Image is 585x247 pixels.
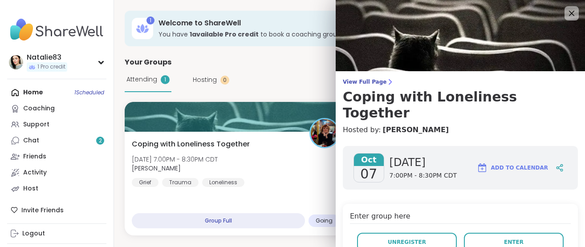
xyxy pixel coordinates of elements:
div: Activity [23,168,47,177]
h4: Hosted by: [343,125,578,135]
div: 1 [161,75,170,84]
div: Chat [23,136,39,145]
div: Invite Friends [7,202,106,218]
div: Natalie83 [27,53,67,62]
span: 07 [360,166,377,182]
div: Support [23,120,49,129]
h3: You have to book a coaching group. [158,30,483,39]
a: [PERSON_NAME] [382,125,449,135]
span: 7:00PM - 8:30PM CDT [390,171,457,180]
div: Group Full [132,213,305,228]
span: [DATE] 7:00PM - 8:30PM CDT [132,155,218,164]
span: Unregister [388,238,426,246]
span: [DATE] [390,155,457,170]
button: Add to Calendar [473,157,552,178]
a: Logout [7,226,106,242]
div: 1 [146,16,154,24]
span: 2 [99,137,102,145]
div: Logout [22,229,45,238]
a: Support [7,117,106,133]
span: Going [316,217,333,224]
span: Hosting [193,75,217,85]
a: Chat2 [7,133,106,149]
img: ShareWell Logomark [477,162,487,173]
div: Friends [23,152,46,161]
a: Friends [7,149,106,165]
img: ShareWell Nav Logo [7,14,106,45]
a: Coaching [7,101,106,117]
span: 1 Pro credit [37,63,65,71]
a: Activity [7,165,106,181]
h4: Enter group here [350,211,571,224]
img: Judy [311,119,338,147]
h3: Coping with Loneliness Together [343,89,578,121]
span: Attending [126,75,157,84]
a: View Full PageCoping with Loneliness Together [343,78,578,121]
img: Natalie83 [9,55,23,69]
b: 1 available Pro credit [190,30,259,39]
div: Coaching [23,104,55,113]
a: Host [7,181,106,197]
span: View Full Page [343,78,578,85]
span: Oct [354,154,384,166]
div: Host [23,184,38,193]
div: Grief [132,178,158,187]
div: Loneliness [202,178,244,187]
h3: Welcome to ShareWell [158,18,483,28]
span: Add to Calendar [491,164,548,172]
span: Coping with Loneliness Together [132,139,250,150]
div: 0 [220,76,229,85]
b: [PERSON_NAME] [132,164,181,173]
div: Trauma [162,178,199,187]
span: Your Groups [125,57,171,68]
span: Enter [504,238,524,246]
